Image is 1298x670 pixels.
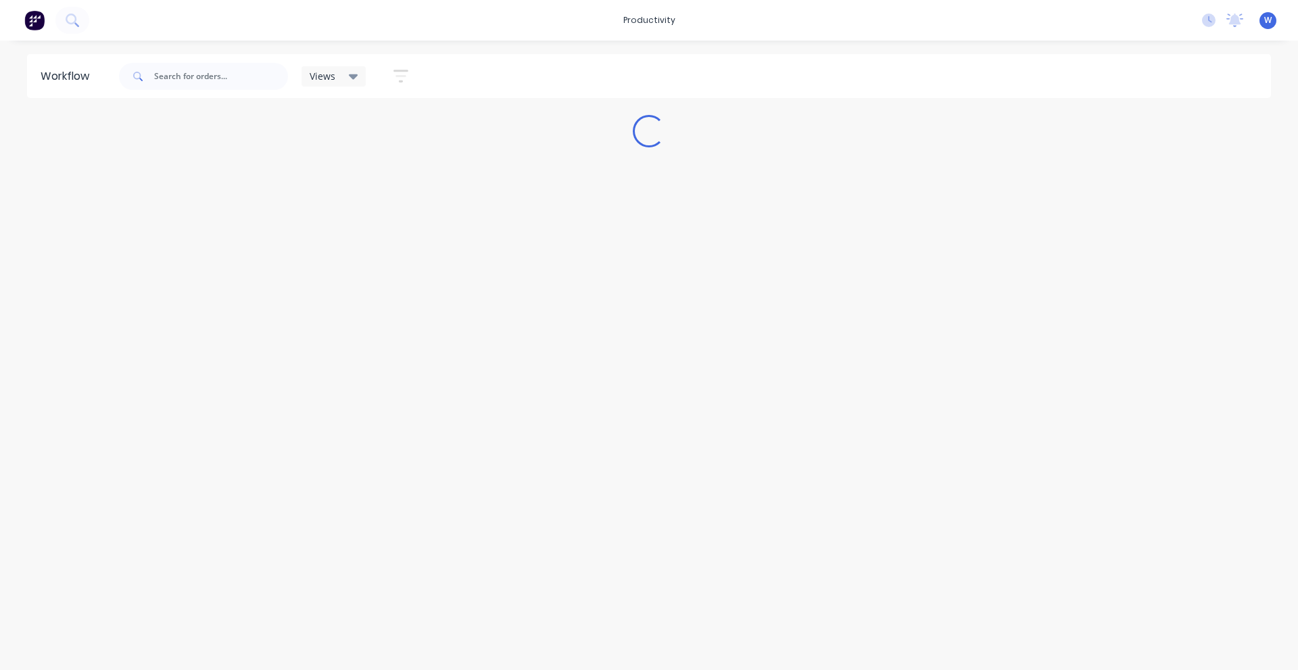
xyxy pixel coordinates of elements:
div: Workflow [41,68,96,85]
span: W [1264,14,1272,26]
input: Search for orders... [154,63,288,90]
span: Views [310,69,335,83]
img: Factory [24,10,45,30]
div: productivity [617,10,682,30]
